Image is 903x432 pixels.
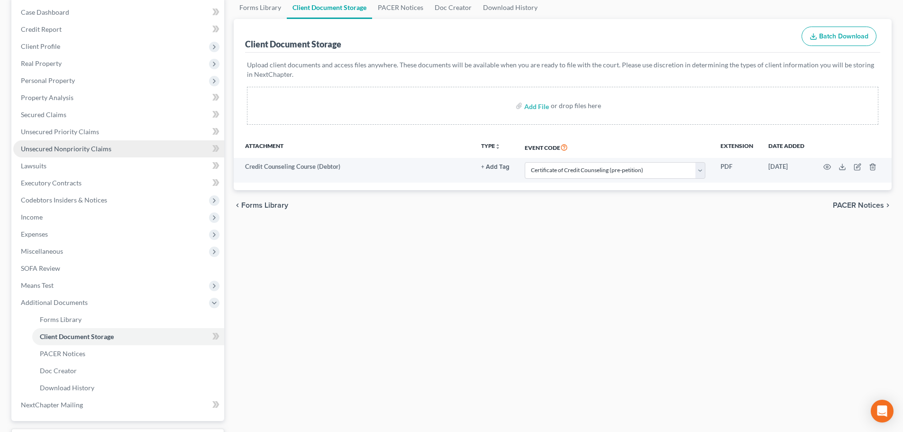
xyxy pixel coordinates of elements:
span: Case Dashboard [21,8,69,16]
a: Forms Library [32,311,224,328]
p: Upload client documents and access files anywhere. These documents will be available when you are... [247,60,878,79]
a: + Add Tag [481,162,510,171]
a: PACER Notices [32,345,224,362]
th: Date added [761,136,812,158]
th: Event Code [517,136,713,158]
a: Unsecured Priority Claims [13,123,224,140]
a: Case Dashboard [13,4,224,21]
a: Unsecured Nonpriority Claims [13,140,224,157]
span: Batch Download [819,32,868,40]
span: PACER Notices [40,349,85,358]
span: Miscellaneous [21,247,63,255]
span: Client Profile [21,42,60,50]
span: Unsecured Priority Claims [21,128,99,136]
a: Download History [32,379,224,396]
span: PACER Notices [833,202,884,209]
span: Personal Property [21,76,75,84]
span: Unsecured Nonpriority Claims [21,145,111,153]
span: Real Property [21,59,62,67]
i: chevron_right [884,202,892,209]
span: NextChapter Mailing [21,401,83,409]
span: Expenses [21,230,48,238]
i: unfold_more [495,144,501,149]
span: Client Document Storage [40,332,114,340]
span: Lawsuits [21,162,46,170]
a: SOFA Review [13,260,224,277]
th: Extension [713,136,761,158]
th: Attachment [234,136,474,158]
span: Secured Claims [21,110,66,119]
a: Lawsuits [13,157,224,175]
a: NextChapter Mailing [13,396,224,414]
div: or drop files here [551,101,601,110]
button: chevron_left Forms Library [234,202,288,209]
td: Credit Counseling Course (Debtor) [234,158,474,183]
a: Executory Contracts [13,175,224,192]
div: Open Intercom Messenger [871,400,894,423]
td: [DATE] [761,158,812,183]
button: Batch Download [802,27,876,46]
a: Credit Report [13,21,224,38]
span: Forms Library [241,202,288,209]
i: chevron_left [234,202,241,209]
div: Client Document Storage [245,38,341,50]
a: Client Document Storage [32,328,224,345]
button: TYPEunfold_more [481,143,501,149]
button: + Add Tag [481,164,510,170]
span: Additional Documents [21,298,88,306]
span: SOFA Review [21,264,60,272]
span: Income [21,213,43,221]
a: Doc Creator [32,362,224,379]
span: Property Analysis [21,93,73,101]
span: Forms Library [40,315,82,323]
span: Download History [40,384,94,392]
a: Secured Claims [13,106,224,123]
span: Codebtors Insiders & Notices [21,196,107,204]
td: PDF [713,158,761,183]
span: Executory Contracts [21,179,82,187]
a: Property Analysis [13,89,224,106]
span: Doc Creator [40,367,77,375]
span: Means Test [21,281,54,289]
button: PACER Notices chevron_right [833,202,892,209]
span: Credit Report [21,25,62,33]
